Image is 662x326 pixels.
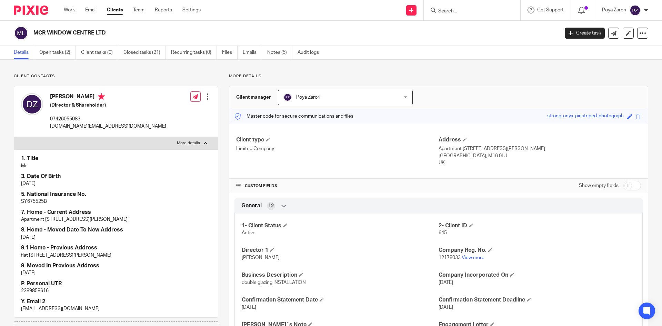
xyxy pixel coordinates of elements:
p: UK [439,159,641,166]
a: Settings [182,7,201,13]
h4: [PERSON_NAME] [50,93,166,102]
p: [DATE] [21,234,211,241]
span: Poya Zarori [296,95,320,100]
p: SY675525B [21,198,211,205]
a: Audit logs [298,46,324,59]
a: Notes (5) [267,46,292,59]
p: 07426055083 [50,116,166,122]
p: More details [229,73,648,79]
h4: 9.1 Home - Previous Address [21,244,211,251]
h4: 5. National Insurance No. [21,191,211,198]
h4: Confirmation Statement Deadline [439,296,635,304]
label: Show empty fields [579,182,619,189]
a: Closed tasks (21) [123,46,166,59]
h4: 2- Client ID [439,222,635,229]
h5: (Director & Shareholder) [50,102,166,109]
a: Files [222,46,238,59]
p: 2289858616 [21,287,211,294]
span: Active [242,230,255,235]
span: General [241,202,262,209]
h4: Director 1 [242,247,439,254]
p: Client contacts [14,73,218,79]
p: Limited Company [236,145,439,152]
p: Apartment [STREET_ADDRESS][PERSON_NAME] [439,145,641,152]
p: flat [STREET_ADDRESS][PERSON_NAME] [21,252,211,259]
a: Recurring tasks (0) [171,46,217,59]
span: 12 [268,202,274,209]
h4: Client type [236,136,439,144]
p: [DATE] [21,180,211,187]
h4: Business Description [242,271,439,279]
span: [PERSON_NAME] [242,255,280,260]
img: Pixie [14,6,48,15]
h4: Address [439,136,641,144]
h4: 9. Moved In Previous Address [21,262,211,269]
p: [DATE] [21,269,211,276]
img: svg%3E [630,5,641,16]
h4: P. Personal UTR [21,280,211,287]
p: [GEOGRAPHIC_DATA], M16 0LJ [439,152,641,159]
h4: 1. Title [21,155,211,162]
h2: MCR WINDOW CENTRE LTD [33,29,450,37]
a: Team [133,7,144,13]
h3: Client manager [236,94,271,101]
h4: Company Reg. No. [439,247,635,254]
span: [DATE] [439,280,453,285]
span: [DATE] [242,305,256,310]
a: Work [64,7,75,13]
span: Get Support [537,8,564,12]
span: [DATE] [439,305,453,310]
img: svg%3E [283,93,292,101]
a: View more [462,255,484,260]
a: Clients [107,7,123,13]
input: Search [438,8,500,14]
a: Create task [565,28,605,39]
h4: 8. Home - Moved Date To New Address [21,226,211,234]
p: Mr [21,162,211,169]
p: [EMAIL_ADDRESS][DOMAIN_NAME] [21,305,211,312]
a: Client tasks (0) [81,46,118,59]
span: 645 [439,230,447,235]
a: Email [85,7,97,13]
a: Details [14,46,34,59]
span: 12178033 [439,255,461,260]
h4: 7. Home - Current Address [21,209,211,216]
p: More details [177,140,200,146]
p: Poya Zarori [602,7,626,13]
p: Master code for secure communications and files [234,113,353,120]
h4: Confirmation Statement Date [242,296,439,304]
h4: 3. Date Of Birth [21,173,211,180]
h4: Y. Email 2 [21,298,211,305]
a: Reports [155,7,172,13]
h4: Company Incorporated On [439,271,635,279]
h4: 1- Client Status [242,222,439,229]
a: Emails [243,46,262,59]
p: Apartment [STREET_ADDRESS][PERSON_NAME] [21,216,211,223]
p: [DOMAIN_NAME][EMAIL_ADDRESS][DOMAIN_NAME] [50,123,166,130]
span: double glazing INSTALLATION [242,280,306,285]
h4: CUSTOM FIELDS [236,183,439,189]
div: strong-onyx-pinstriped-photograph [547,112,624,120]
i: Primary [98,93,105,100]
img: svg%3E [14,26,28,40]
img: svg%3E [21,93,43,115]
a: Open tasks (2) [39,46,76,59]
